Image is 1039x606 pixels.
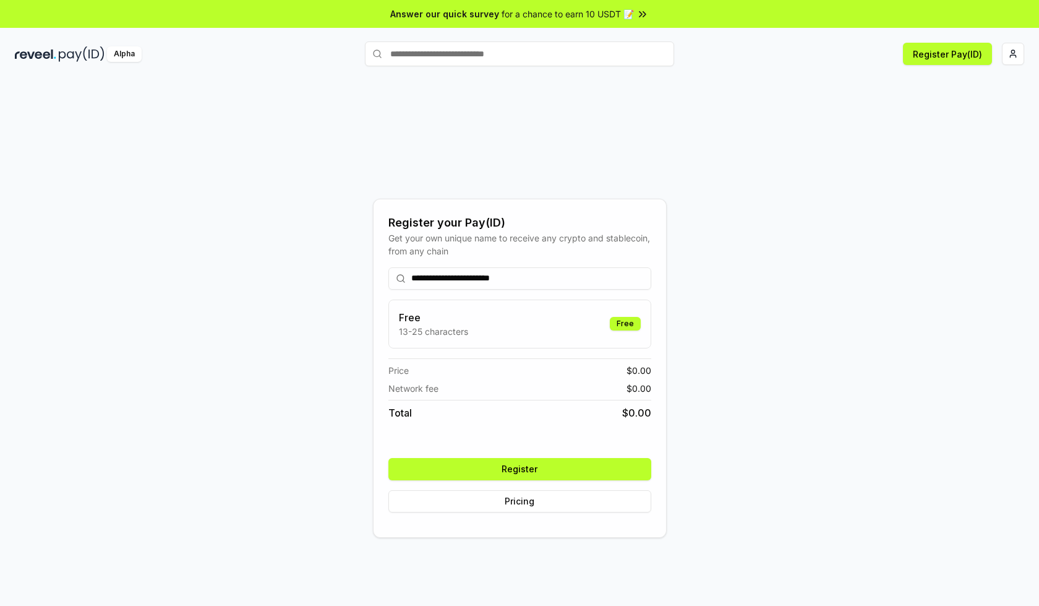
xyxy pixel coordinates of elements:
button: Register [388,458,651,480]
span: $ 0.00 [622,405,651,420]
span: Total [388,405,412,420]
button: Pricing [388,490,651,513]
img: reveel_dark [15,46,56,62]
div: Get your own unique name to receive any crypto and stablecoin, from any chain [388,232,651,258]
div: Free [610,317,641,331]
div: Alpha [107,46,142,62]
span: Network fee [388,382,438,395]
p: 13-25 characters [399,325,468,338]
span: $ 0.00 [626,364,651,377]
span: Answer our quick survey [390,7,499,20]
span: $ 0.00 [626,382,651,395]
div: Register your Pay(ID) [388,214,651,232]
button: Register Pay(ID) [903,43,992,65]
span: for a chance to earn 10 USDT 📝 [502,7,634,20]
img: pay_id [59,46,105,62]
h3: Free [399,310,468,325]
span: Price [388,364,409,377]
